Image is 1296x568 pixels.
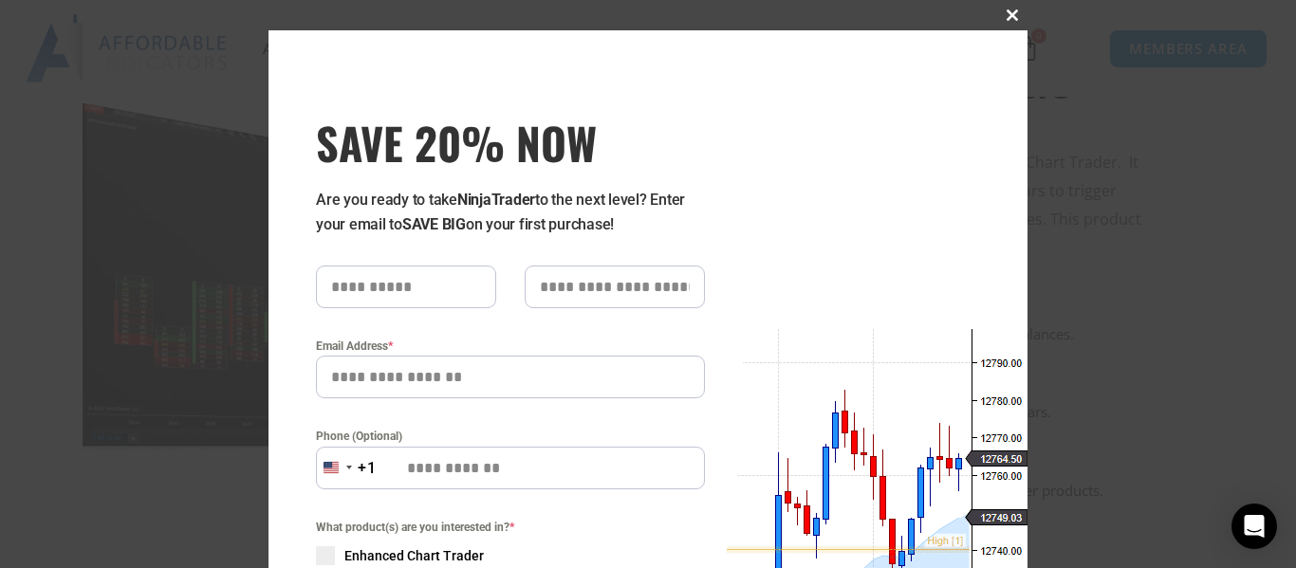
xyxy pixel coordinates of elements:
h3: SAVE 20% NOW [316,116,705,169]
span: What product(s) are you interested in? [316,518,705,537]
p: Are you ready to take to the next level? Enter your email to on your first purchase! [316,188,705,237]
strong: SAVE BIG [402,215,466,233]
label: Enhanced Chart Trader [316,546,705,565]
div: +1 [358,456,377,481]
strong: NinjaTrader [457,191,535,209]
button: Selected country [316,447,377,489]
label: Email Address [316,337,705,356]
div: Open Intercom Messenger [1231,504,1277,549]
span: Enhanced Chart Trader [344,546,484,565]
label: Phone (Optional) [316,427,705,446]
